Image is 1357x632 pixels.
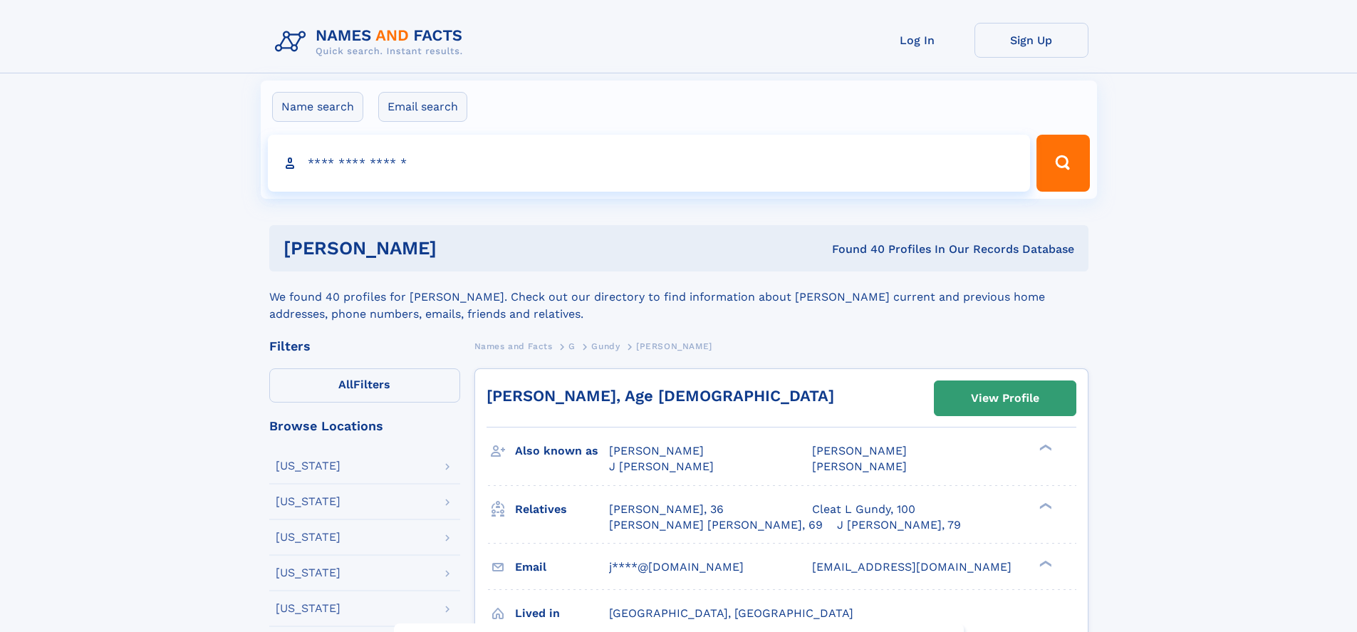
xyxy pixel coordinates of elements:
[276,567,340,579] div: [US_STATE]
[515,439,609,463] h3: Also known as
[276,460,340,472] div: [US_STATE]
[515,601,609,626] h3: Lived in
[269,23,474,61] img: Logo Names and Facts
[1036,443,1053,452] div: ❯
[269,368,460,403] label: Filters
[269,420,460,432] div: Browse Locations
[812,502,915,517] a: Cleat L Gundy, 100
[634,242,1074,257] div: Found 40 Profiles In Our Records Database
[609,606,853,620] span: [GEOGRAPHIC_DATA], [GEOGRAPHIC_DATA]
[861,23,974,58] a: Log In
[636,341,712,351] span: [PERSON_NAME]
[812,560,1012,574] span: [EMAIL_ADDRESS][DOMAIN_NAME]
[268,135,1031,192] input: search input
[971,382,1039,415] div: View Profile
[1036,559,1053,568] div: ❯
[812,444,907,457] span: [PERSON_NAME]
[609,517,823,533] a: [PERSON_NAME] [PERSON_NAME], 69
[272,92,363,122] label: Name search
[609,460,714,473] span: J [PERSON_NAME]
[515,497,609,522] h3: Relatives
[1036,501,1053,510] div: ❯
[269,340,460,353] div: Filters
[474,337,553,355] a: Names and Facts
[837,517,961,533] a: J [PERSON_NAME], 79
[568,337,576,355] a: G
[591,341,620,351] span: Gundy
[276,496,340,507] div: [US_STATE]
[591,337,620,355] a: Gundy
[1036,135,1089,192] button: Search Button
[974,23,1088,58] a: Sign Up
[609,444,704,457] span: [PERSON_NAME]
[487,387,834,405] a: [PERSON_NAME], Age [DEMOGRAPHIC_DATA]
[276,603,340,614] div: [US_STATE]
[609,502,724,517] a: [PERSON_NAME], 36
[378,92,467,122] label: Email search
[338,378,353,391] span: All
[276,532,340,543] div: [US_STATE]
[284,239,635,257] h1: [PERSON_NAME]
[515,555,609,579] h3: Email
[812,460,907,473] span: [PERSON_NAME]
[935,381,1076,415] a: View Profile
[568,341,576,351] span: G
[269,271,1088,323] div: We found 40 profiles for [PERSON_NAME]. Check out our directory to find information about [PERSON...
